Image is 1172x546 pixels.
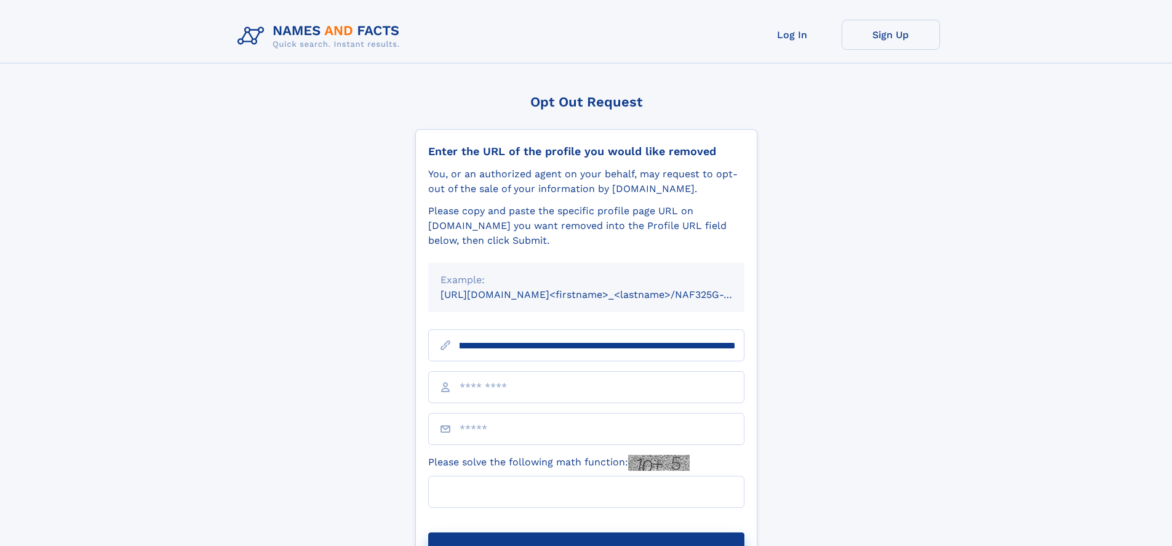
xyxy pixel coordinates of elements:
[428,455,690,471] label: Please solve the following math function:
[233,20,410,53] img: Logo Names and Facts
[440,273,732,287] div: Example:
[842,20,940,50] a: Sign Up
[428,145,744,158] div: Enter the URL of the profile you would like removed
[428,167,744,196] div: You, or an authorized agent on your behalf, may request to opt-out of the sale of your informatio...
[428,204,744,248] div: Please copy and paste the specific profile page URL on [DOMAIN_NAME] you want removed into the Pr...
[415,94,757,110] div: Opt Out Request
[743,20,842,50] a: Log In
[440,289,768,300] small: [URL][DOMAIN_NAME]<firstname>_<lastname>/NAF325G-xxxxxxxx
